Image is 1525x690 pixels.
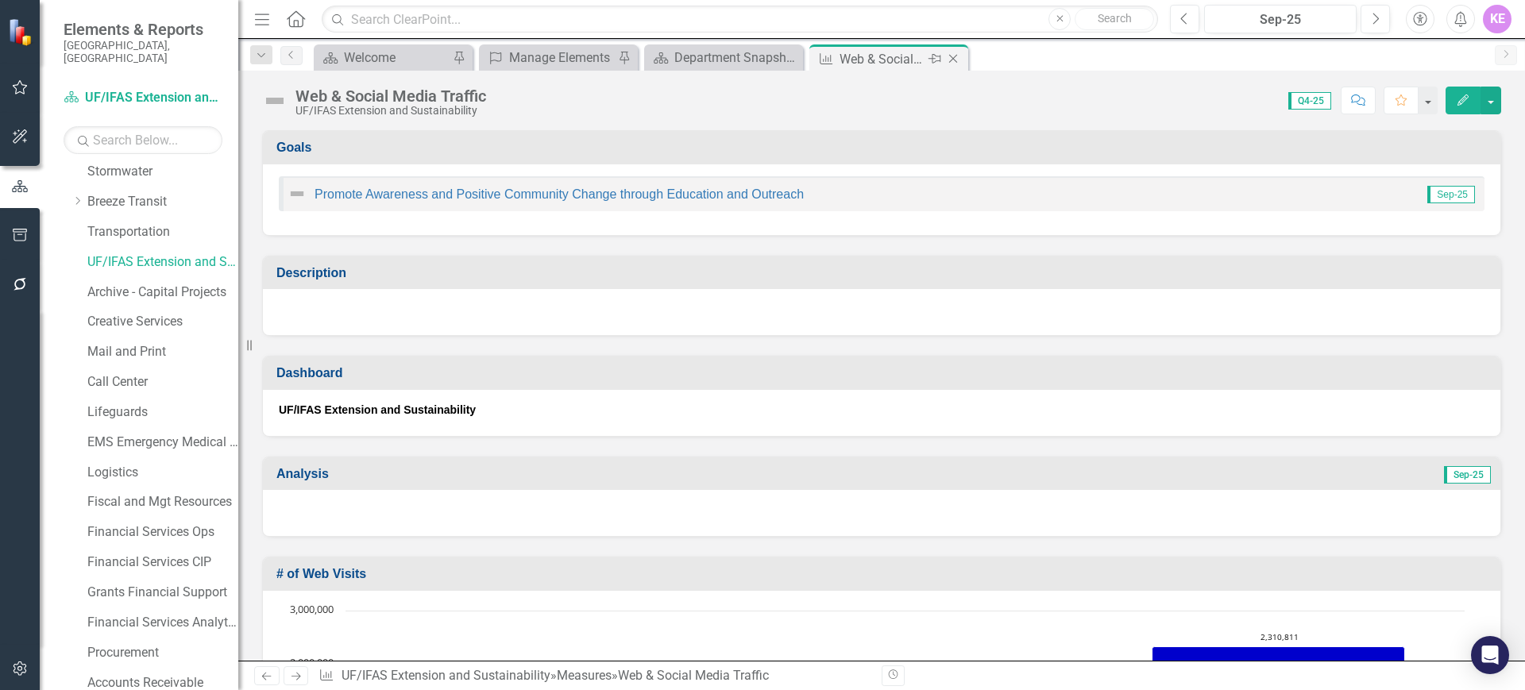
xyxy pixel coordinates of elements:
[557,668,612,683] a: Measures
[322,6,1158,33] input: Search ClearPoint...
[276,467,908,481] h3: Analysis
[87,253,238,272] a: UF/IFAS Extension and Sustainability
[315,187,804,201] a: Promote Awareness and Positive Community Change through Education and Outreach
[1261,631,1299,642] text: 2,310,811
[279,403,476,416] strong: UF/IFAS Extension and Sustainability
[674,48,799,67] div: Department Snapshot
[318,48,449,67] a: Welcome
[1210,10,1351,29] div: Sep-25
[87,403,238,422] a: Lifeguards
[87,614,238,632] a: Financial Services Analytics
[1075,8,1154,30] button: Search
[290,602,334,616] text: 3,000,000
[288,184,307,203] img: Not Defined
[87,283,238,302] a: Archive - Capital Projects
[276,266,1492,280] h3: Description
[87,553,238,572] a: Financial Services CIP
[295,87,486,105] div: Web & Social Media Traffic
[344,48,449,67] div: Welcome
[87,193,238,211] a: Breeze Transit
[295,105,486,117] div: UF/IFAS Extension and Sustainability
[1444,466,1491,484] span: Sep-25
[64,89,222,107] a: UF/IFAS Extension and Sustainability
[276,366,1492,380] h3: Dashboard
[87,313,238,331] a: Creative Services
[87,434,238,452] a: EMS Emergency Medical Services
[483,48,614,67] a: Manage Elements
[87,584,238,602] a: Grants Financial Support
[64,126,222,154] input: Search Below...
[87,343,238,361] a: Mail and Print
[1427,186,1475,203] span: Sep-25
[87,523,238,542] a: Financial Services Ops
[1483,5,1511,33] button: KE
[87,493,238,511] a: Fiscal and Mgt Resources
[87,163,238,181] a: Stormwater
[1288,92,1331,110] span: Q4-25
[509,48,614,67] div: Manage Elements
[618,668,769,683] div: Web & Social Media Traffic
[319,667,870,685] div: » »
[64,39,222,65] small: [GEOGRAPHIC_DATA], [GEOGRAPHIC_DATA]
[290,655,334,669] text: 2,000,000
[1098,12,1132,25] span: Search
[840,49,925,69] div: Web & Social Media Traffic
[87,464,238,482] a: Logistics
[342,668,550,683] a: UF/IFAS Extension and Sustainability
[276,141,1492,155] h3: Goals
[648,48,799,67] a: Department Snapshot
[87,373,238,391] a: Call Center
[87,223,238,241] a: Transportation
[262,88,288,114] img: Not Defined
[8,17,36,45] img: ClearPoint Strategy
[276,567,1492,581] h3: # of Web Visits
[1471,636,1509,674] div: Open Intercom Messenger
[64,20,222,39] span: Elements & Reports
[87,644,238,662] a: Procurement
[1204,5,1357,33] button: Sep-25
